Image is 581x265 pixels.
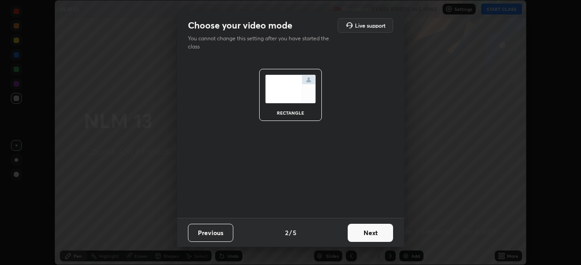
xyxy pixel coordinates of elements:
[188,34,335,51] p: You cannot change this setting after you have started the class
[188,224,233,242] button: Previous
[348,224,393,242] button: Next
[293,228,296,237] h4: 5
[272,111,309,115] div: rectangle
[188,19,292,31] h2: Choose your video mode
[289,228,292,237] h4: /
[355,23,385,28] h5: Live support
[265,75,316,103] img: normalScreenIcon.ae25ed63.svg
[285,228,288,237] h4: 2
